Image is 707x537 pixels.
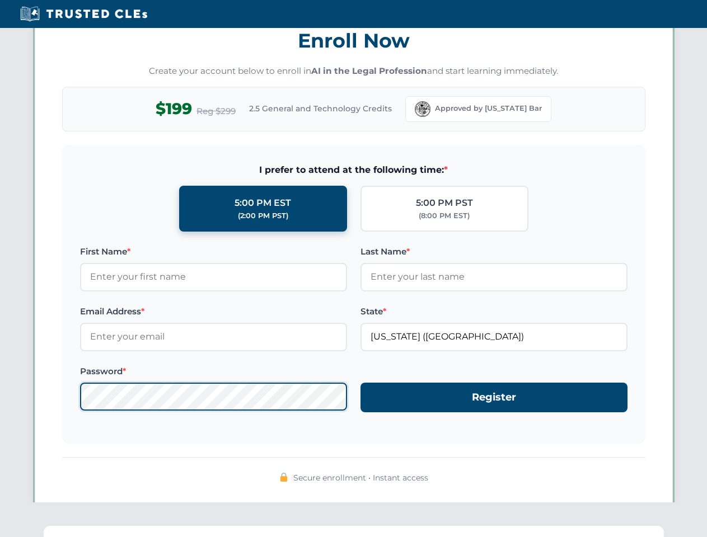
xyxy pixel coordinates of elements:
[196,105,236,118] span: Reg $299
[249,102,392,115] span: 2.5 General and Technology Credits
[360,323,628,351] input: Florida (FL)
[235,196,291,210] div: 5:00 PM EST
[62,23,645,58] h3: Enroll Now
[311,65,427,76] strong: AI in the Legal Profession
[360,305,628,318] label: State
[80,365,347,378] label: Password
[80,245,347,258] label: First Name
[360,245,628,258] label: Last Name
[416,196,473,210] div: 5:00 PM PST
[293,472,428,484] span: Secure enrollment • Instant access
[360,383,628,412] button: Register
[80,263,347,291] input: Enter your first name
[279,473,288,482] img: 🔒
[80,323,347,351] input: Enter your email
[238,210,288,222] div: (2:00 PM PST)
[415,101,430,117] img: Florida Bar
[360,263,628,291] input: Enter your last name
[80,305,347,318] label: Email Address
[156,96,192,121] span: $199
[80,163,628,177] span: I prefer to attend at the following time:
[17,6,151,22] img: Trusted CLEs
[435,103,542,114] span: Approved by [US_STATE] Bar
[419,210,470,222] div: (8:00 PM EST)
[62,65,645,78] p: Create your account below to enroll in and start learning immediately.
